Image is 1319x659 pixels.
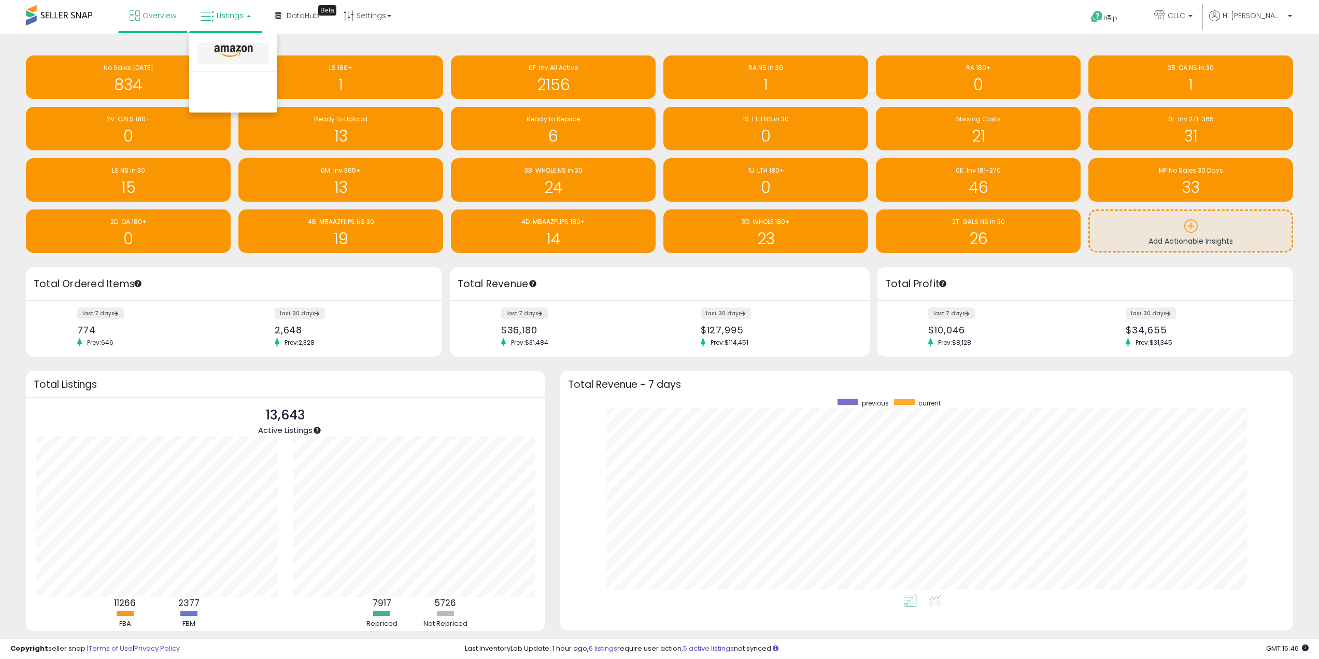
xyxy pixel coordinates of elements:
b: 5726 [435,597,456,609]
h1: 33 [1094,179,1288,196]
a: Help [1083,3,1138,34]
span: 2B. OA NS in 30 [1168,63,1214,72]
label: last 30 days [275,307,325,319]
div: Tooltip anchor [938,279,947,288]
h1: 24 [456,179,650,196]
h1: 0 [31,230,225,247]
h1: 0 [669,179,863,196]
div: Tooltip anchor [133,279,143,288]
span: LS 180+ [329,63,352,72]
h3: Total Revenue - 7 days [568,381,1285,388]
a: Add Actionable Insights [1090,211,1292,251]
a: 0L. Inv 271-365 31 [1088,107,1293,150]
a: Terms of Use [89,643,133,653]
h1: 2156 [456,76,650,93]
span: MF No Sales 30 Days [1159,166,1223,175]
b: 2377 [178,597,200,609]
h1: 1 [244,76,438,93]
span: 0F. Inv All Active [529,63,578,72]
h3: Total Ordered Items [34,277,434,291]
a: LS 180+ 1 [238,55,443,99]
h1: 15 [31,179,225,196]
p: 13,643 [258,405,313,425]
div: $10,046 [928,325,1077,335]
b: 7917 [373,597,391,609]
h1: 21 [881,128,1075,145]
div: Repriced [351,619,413,629]
h1: 13 [244,128,438,145]
span: 0L. Inv 271-365 [1168,115,1214,123]
span: Overview [143,10,176,21]
label: last 30 days [1126,307,1176,319]
span: CLLC [1168,10,1185,21]
span: 0M. Inv 365+ [321,166,361,175]
div: $34,655 [1126,325,1275,335]
a: No Sales [DATE] 834 [26,55,231,99]
label: last 7 days [77,307,124,319]
label: last 7 days [928,307,975,319]
div: Tooltip anchor [313,426,322,435]
span: 1S. LTH NS in 30 [743,115,789,123]
a: 1U. LTH 180+ 0 [663,158,868,202]
span: 3B. WHOLE NS in 30 [524,166,583,175]
span: Prev: 2,328 [279,338,320,347]
a: 6 listings [589,643,617,653]
span: Add Actionable Insights [1148,236,1233,246]
span: Ready to Upload [314,115,367,123]
a: 2D. OA 180+ 0 [26,209,231,253]
a: Hi [PERSON_NAME] [1209,10,1292,34]
span: 3D. WHOLE 180+ [742,217,790,226]
span: LS NS in 30 [112,166,145,175]
a: 2T. GALS NS in 30 26 [876,209,1081,253]
a: Privacy Policy [134,643,180,653]
a: Ready to Upload 13 [238,107,443,150]
a: 3D. WHOLE 180+ 23 [663,209,868,253]
span: Hi [PERSON_NAME] [1223,10,1285,21]
span: 2D. OA 180+ [110,217,147,226]
span: current [918,399,941,408]
span: Help [1103,13,1117,22]
a: 2B. OA NS in 30 1 [1088,55,1293,99]
h1: 46 [881,179,1075,196]
span: Prev: 646 [82,338,119,347]
div: $36,180 [501,325,652,335]
h1: 26 [881,230,1075,247]
h3: Total Revenue [458,277,862,291]
h1: 0 [881,76,1075,93]
strong: Copyright [10,643,48,653]
h1: 14 [456,230,650,247]
a: 4B. MBAAZFLIPS NS 30 19 [238,209,443,253]
span: Prev: $31,484 [506,338,554,347]
a: 0F. Inv All Active 2156 [451,55,656,99]
span: previous [862,399,889,408]
div: Last InventoryLab Update: 1 hour ago, require user action, not synced. [465,644,1309,654]
a: RA 180+ 0 [876,55,1081,99]
div: $127,995 [701,325,852,335]
h1: 31 [1094,128,1288,145]
h1: 13 [244,179,438,196]
a: MF No Sales 30 Days 33 [1088,158,1293,202]
label: last 30 days [701,307,751,319]
a: 1S. LTH NS in 30 0 [663,107,868,150]
h1: 1 [669,76,863,93]
div: 774 [77,325,226,335]
div: Not Repriced [415,619,477,629]
a: 0K. Inv 181-270 46 [876,158,1081,202]
h1: 834 [31,76,225,93]
div: seller snap | | [10,644,180,654]
div: 2,648 [275,325,424,335]
span: Prev: $8,128 [933,338,976,347]
h1: 23 [669,230,863,247]
span: Ready to Reprice [527,115,580,123]
span: RA NS in 30 [748,63,783,72]
span: Missing Costs [956,115,1001,123]
span: 4B. MBAAZFLIPS NS 30 [308,217,374,226]
div: FBA [94,619,156,629]
a: 0M. Inv 365+ 13 [238,158,443,202]
span: 0K. Inv 181-270 [956,166,1001,175]
a: 3B. WHOLE NS in 30 24 [451,158,656,202]
a: Missing Costs 21 [876,107,1081,150]
span: 1U. LTH 180+ [748,166,784,175]
div: Tooltip anchor [318,5,336,16]
a: LS NS in 30 15 [26,158,231,202]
